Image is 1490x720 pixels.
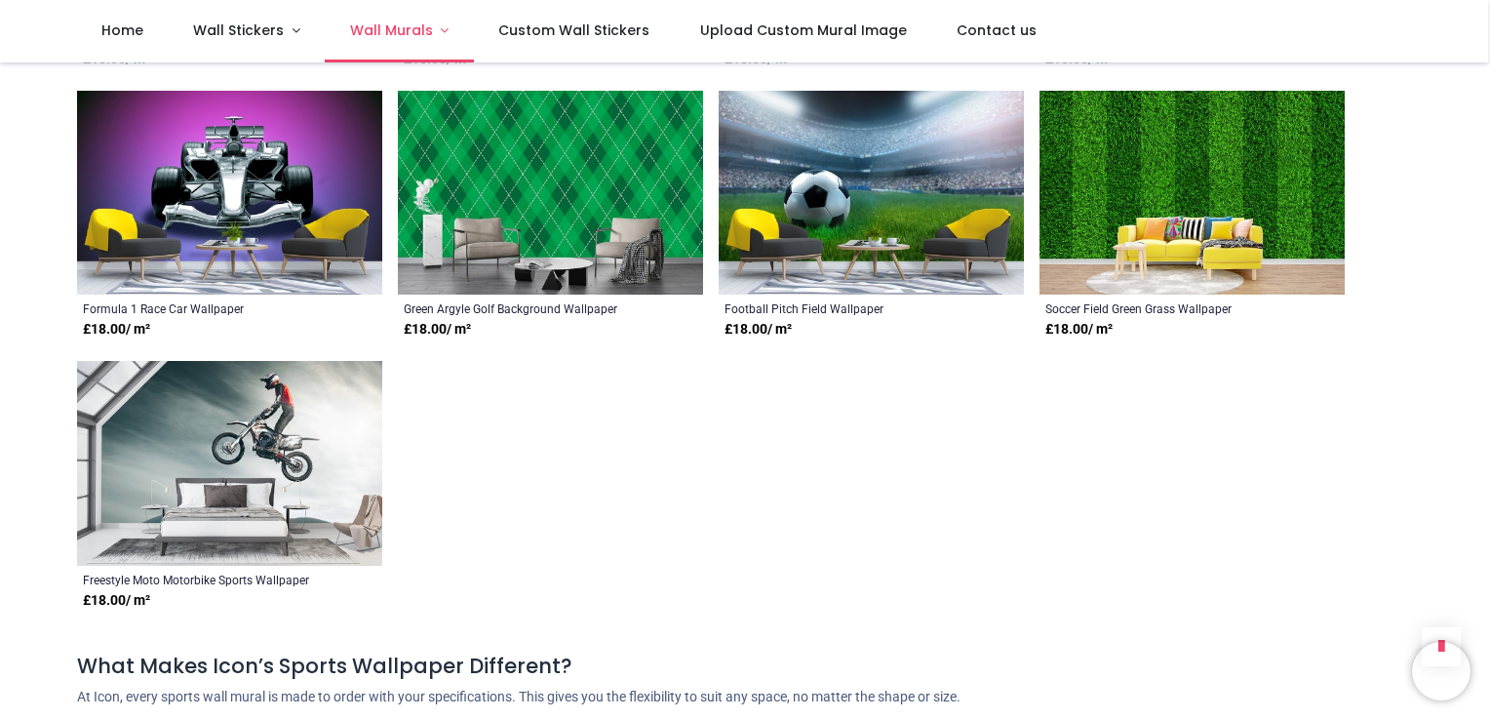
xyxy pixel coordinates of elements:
img: Formula 1 Race Car Wall Mural Wallpaper [77,91,382,296]
p: At Icon, every sports wall mural is made to order with your specifications. This gives you the fl... [77,688,1413,707]
strong: £ 18.00 / m² [1045,320,1113,340]
span: Upload Custom Mural Image [700,20,907,40]
span: Wall Murals [350,20,433,40]
a: Green Argyle Golf Background Wallpaper [404,300,639,316]
img: Soccer Field Green Grass Wall Mural Wallpaper [1039,91,1345,296]
span: Contact us [957,20,1037,40]
iframe: Brevo live chat [1412,642,1470,700]
strong: £ 18.00 / m² [404,320,471,340]
a: Football Pitch Field Wallpaper [725,300,960,316]
h4: What Makes Icon’s Sports Wallpaper Different? [77,652,1413,680]
span: Home [101,20,143,40]
a: Soccer Field Green Grass Wallpaper [1045,300,1280,316]
strong: £ 18.00 / m² [83,591,150,611]
span: Custom Wall Stickers [498,20,649,40]
strong: £ 18.00 / m² [725,320,792,340]
strong: £ 18.00 / m² [83,320,150,340]
img: Green Argyle Golf Background Wall Mural Wallpaper [398,91,703,296]
a: Formula 1 Race Car Wallpaper [83,300,318,316]
a: Freestyle Moto Motorbike Sports Wallpaper [83,572,318,587]
img: Freestyle Moto Motorbike Sports Wall Mural Wallpaper [77,361,382,566]
img: Football Pitch Field Wall Mural Wallpaper [719,91,1024,296]
span: Wall Stickers [193,20,284,40]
